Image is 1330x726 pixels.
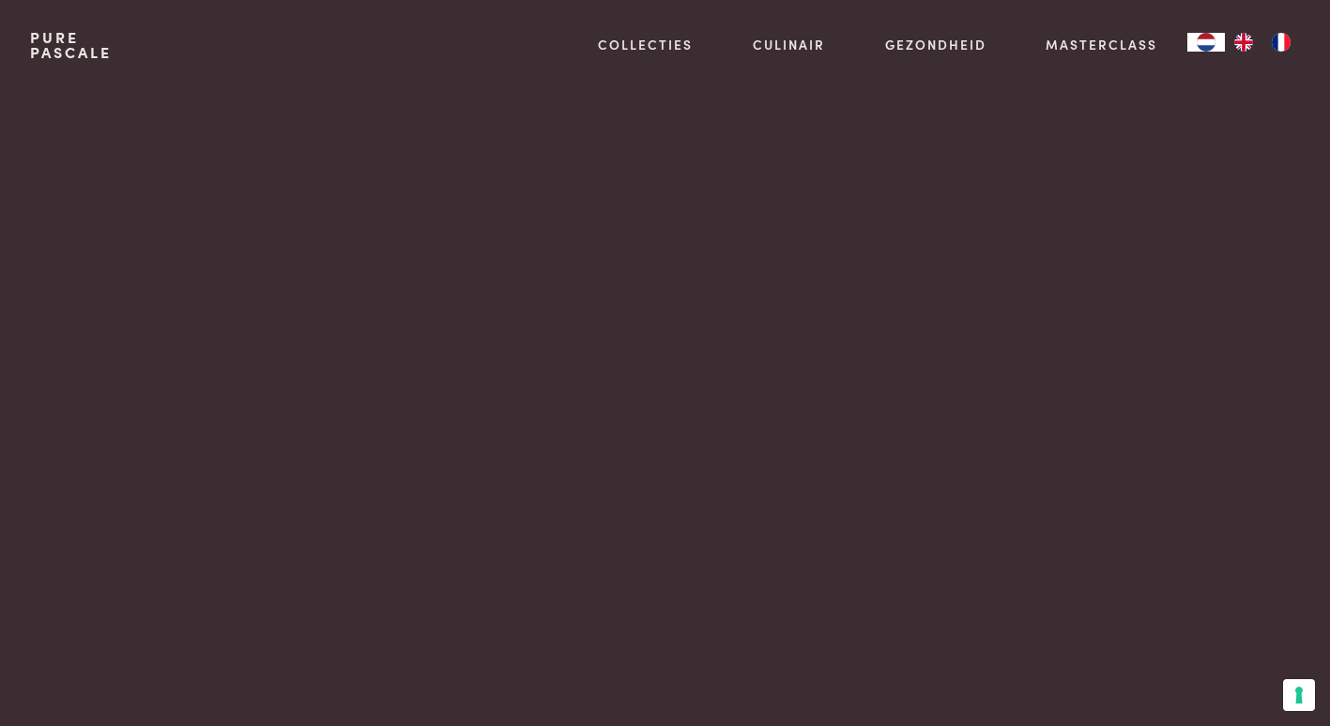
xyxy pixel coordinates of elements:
a: Collecties [598,35,693,54]
a: FR [1262,33,1300,52]
a: Masterclass [1046,35,1157,54]
div: Language [1187,33,1225,52]
a: PurePascale [30,30,112,60]
a: EN [1225,33,1262,52]
button: Uw voorkeuren voor toestemming voor trackingtechnologieën [1283,679,1315,711]
a: Culinair [753,35,825,54]
a: Gezondheid [885,35,986,54]
aside: Language selected: Nederlands [1187,33,1300,52]
a: NL [1187,33,1225,52]
ul: Language list [1225,33,1300,52]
